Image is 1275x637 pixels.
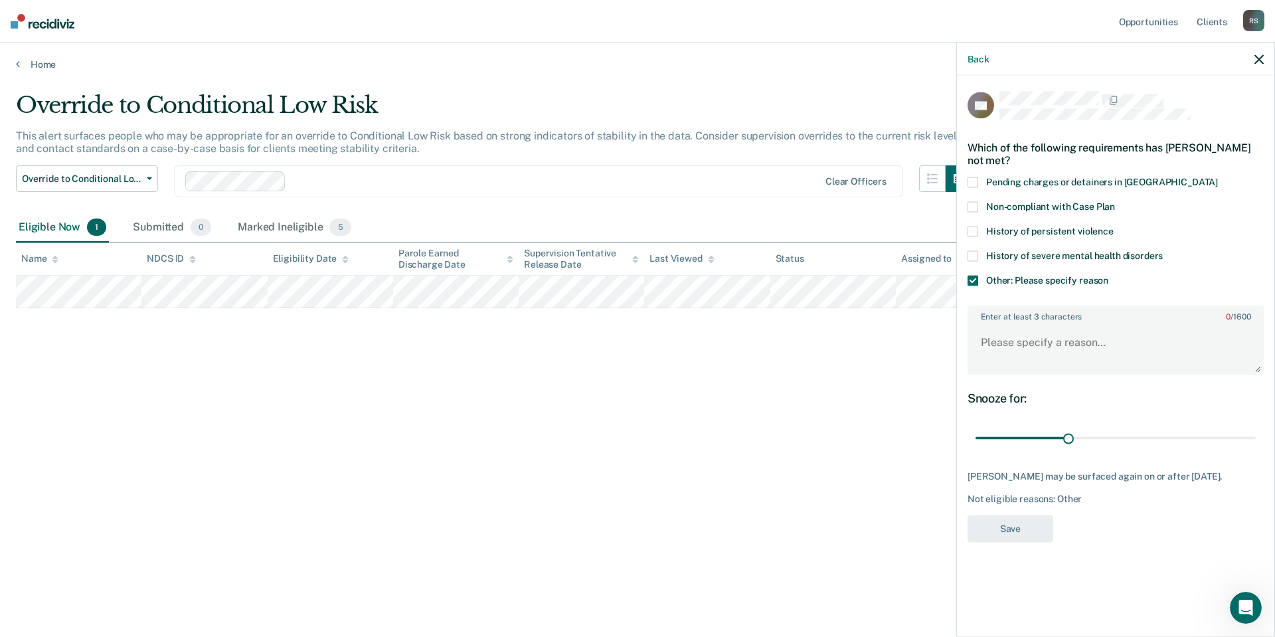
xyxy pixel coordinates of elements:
[986,201,1115,212] span: Non-compliant with Case Plan
[968,391,1264,405] div: Snooze for:
[649,253,714,264] div: Last Viewed
[1226,312,1250,321] span: / 1600
[901,253,964,264] div: Assigned to
[235,213,354,242] div: Marked Ineligible
[398,248,513,270] div: Parole Earned Discharge Date
[986,226,1114,236] span: History of persistent violence
[130,213,214,242] div: Submitted
[986,275,1108,286] span: Other: Please specify reason
[11,14,74,29] img: Recidiviz
[968,53,989,64] button: Back
[16,92,972,130] div: Override to Conditional Low Risk
[16,58,1259,70] a: Home
[968,130,1264,177] div: Which of the following requirements has [PERSON_NAME] not met?
[329,219,351,236] span: 5
[21,253,58,264] div: Name
[22,173,141,185] span: Override to Conditional Low Risk
[87,219,106,236] span: 1
[968,471,1264,482] div: [PERSON_NAME] may be surfaced again on or after [DATE].
[191,219,211,236] span: 0
[1243,10,1264,31] div: R S
[968,515,1053,542] button: Save
[273,253,349,264] div: Eligibility Date
[968,494,1264,505] div: Not eligible reasons: Other
[969,307,1262,321] label: Enter at least 3 characters
[16,213,109,242] div: Eligible Now
[147,253,196,264] div: NDCS ID
[1226,312,1231,321] span: 0
[16,130,962,155] p: This alert surfaces people who may be appropriate for an override to Conditional Low Risk based o...
[776,253,804,264] div: Status
[986,177,1218,187] span: Pending charges or detainers in [GEOGRAPHIC_DATA]
[825,176,887,187] div: Clear officers
[1230,592,1262,624] iframe: Intercom live chat
[986,250,1163,261] span: History of severe mental health disorders
[524,248,639,270] div: Supervision Tentative Release Date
